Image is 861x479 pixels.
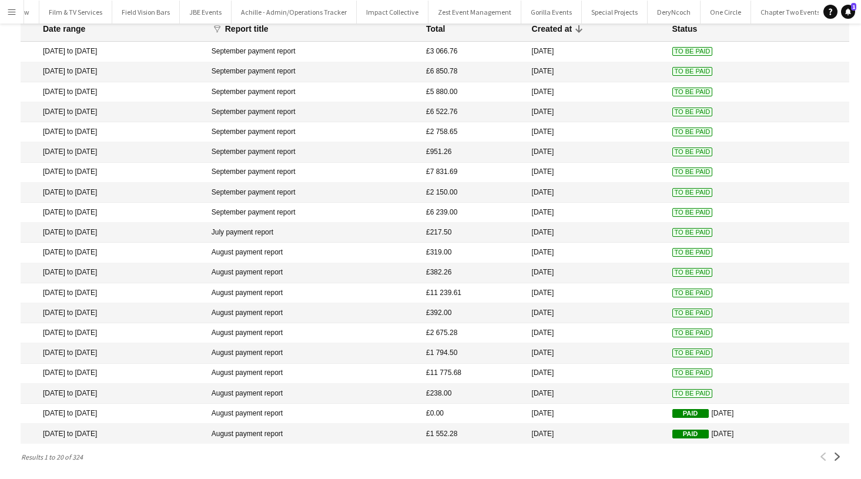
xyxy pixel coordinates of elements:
[532,24,582,34] div: Created at
[672,329,713,337] span: To Be Paid
[21,163,206,183] mat-cell: [DATE] to [DATE]
[526,364,666,384] mat-cell: [DATE]
[420,384,526,404] mat-cell: £238.00
[206,142,420,162] mat-cell: September payment report
[526,183,666,203] mat-cell: [DATE]
[21,424,206,444] mat-cell: [DATE] to [DATE]
[206,122,420,142] mat-cell: September payment report
[666,404,849,424] mat-cell: [DATE]
[420,263,526,283] mat-cell: £382.26
[21,62,206,82] mat-cell: [DATE] to [DATE]
[206,303,420,323] mat-cell: August payment report
[21,243,206,263] mat-cell: [DATE] to [DATE]
[420,424,526,444] mat-cell: £1 552.28
[21,122,206,142] mat-cell: [DATE] to [DATE]
[21,364,206,384] mat-cell: [DATE] to [DATE]
[841,5,855,19] a: 1
[672,309,713,317] span: To Be Paid
[21,183,206,203] mat-cell: [DATE] to [DATE]
[206,364,420,384] mat-cell: August payment report
[648,1,701,24] button: DeryNcoch
[526,424,666,444] mat-cell: [DATE]
[206,102,420,122] mat-cell: September payment report
[672,248,713,257] span: To Be Paid
[672,289,713,297] span: To Be Paid
[420,183,526,203] mat-cell: £2 150.00
[526,62,666,82] mat-cell: [DATE]
[420,283,526,303] mat-cell: £11 239.61
[206,243,420,263] mat-cell: August payment report
[420,203,526,223] mat-cell: £6 239.00
[21,384,206,404] mat-cell: [DATE] to [DATE]
[672,389,713,398] span: To Be Paid
[420,404,526,424] mat-cell: £0.00
[672,108,713,116] span: To Be Paid
[582,1,648,24] button: Special Projects
[420,303,526,323] mat-cell: £392.00
[526,323,666,343] mat-cell: [DATE]
[526,283,666,303] mat-cell: [DATE]
[701,1,751,24] button: One Circle
[420,163,526,183] mat-cell: £7 831.69
[420,142,526,162] mat-cell: £951.26
[206,203,420,223] mat-cell: September payment report
[526,203,666,223] mat-cell: [DATE]
[206,323,420,343] mat-cell: August payment report
[206,263,420,283] mat-cell: August payment report
[39,1,112,24] button: Film & TV Services
[526,163,666,183] mat-cell: [DATE]
[526,243,666,263] mat-cell: [DATE]
[225,24,269,34] div: Report title
[420,42,526,62] mat-cell: £3 066.76
[206,283,420,303] mat-cell: August payment report
[21,42,206,62] mat-cell: [DATE] to [DATE]
[21,404,206,424] mat-cell: [DATE] to [DATE]
[21,303,206,323] mat-cell: [DATE] to [DATE]
[851,3,856,11] span: 1
[112,1,180,24] button: Field Vision Bars
[672,208,713,217] span: To Be Paid
[526,102,666,122] mat-cell: [DATE]
[21,223,206,243] mat-cell: [DATE] to [DATE]
[21,142,206,162] mat-cell: [DATE] to [DATE]
[206,404,420,424] mat-cell: August payment report
[21,263,206,283] mat-cell: [DATE] to [DATE]
[420,243,526,263] mat-cell: £319.00
[526,223,666,243] mat-cell: [DATE]
[206,223,420,243] mat-cell: July payment report
[672,148,713,156] span: To Be Paid
[672,128,713,136] span: To Be Paid
[206,42,420,62] mat-cell: September payment report
[21,82,206,102] mat-cell: [DATE] to [DATE]
[672,24,698,34] div: Status
[21,102,206,122] mat-cell: [DATE] to [DATE]
[426,24,445,34] div: Total
[672,430,709,438] span: Paid
[672,409,709,418] span: Paid
[232,1,357,24] button: Achille - Admin/Operations Tracker
[420,122,526,142] mat-cell: £2 758.65
[420,343,526,363] mat-cell: £1 794.50
[526,343,666,363] mat-cell: [DATE]
[526,404,666,424] mat-cell: [DATE]
[672,268,713,277] span: To Be Paid
[526,303,666,323] mat-cell: [DATE]
[206,82,420,102] mat-cell: September payment report
[672,47,713,56] span: To Be Paid
[21,203,206,223] mat-cell: [DATE] to [DATE]
[672,88,713,96] span: To Be Paid
[526,263,666,283] mat-cell: [DATE]
[21,343,206,363] mat-cell: [DATE] to [DATE]
[420,82,526,102] mat-cell: £5 880.00
[428,1,521,24] button: Zest Event Management
[526,42,666,62] mat-cell: [DATE]
[672,168,713,176] span: To Be Paid
[521,1,582,24] button: Gorilla Events
[672,349,713,357] span: To Be Paid
[21,453,88,461] span: Results 1 to 20 of 324
[526,82,666,102] mat-cell: [DATE]
[21,283,206,303] mat-cell: [DATE] to [DATE]
[206,183,420,203] mat-cell: September payment report
[206,343,420,363] mat-cell: August payment report
[420,62,526,82] mat-cell: £6 850.78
